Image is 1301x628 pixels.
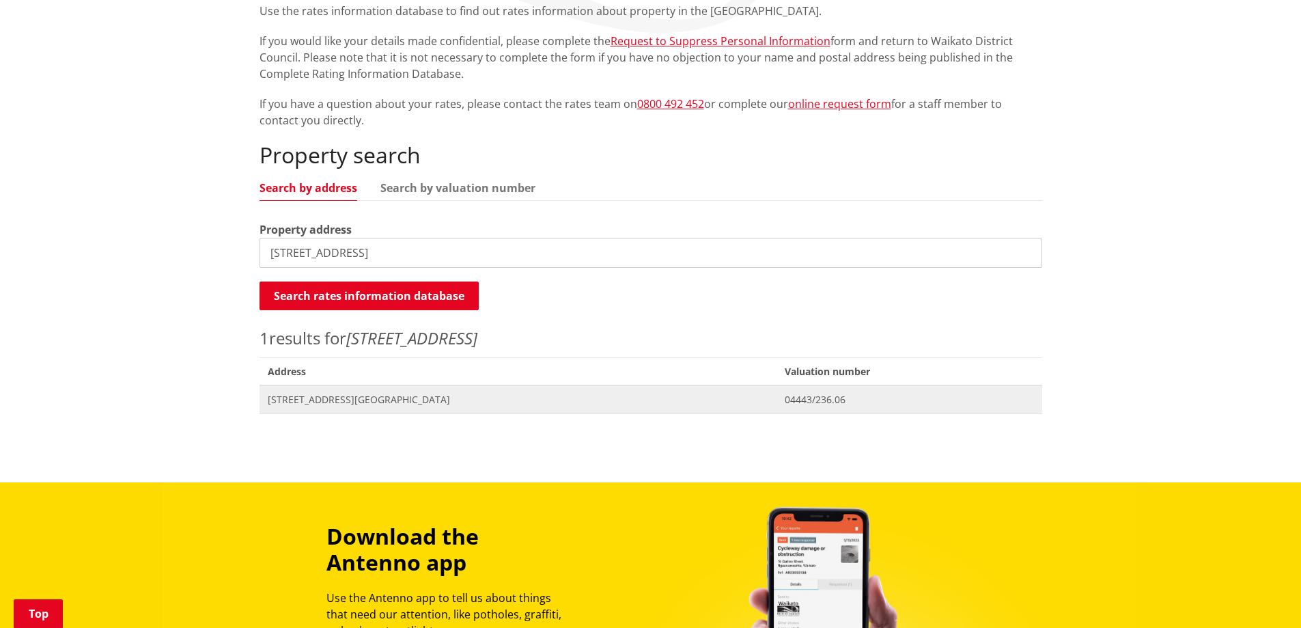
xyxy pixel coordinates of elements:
button: Search rates information database [260,282,479,310]
iframe: Messenger Launcher [1238,571,1287,620]
a: 0800 492 452 [637,96,704,111]
a: online request form [788,96,891,111]
a: Top [14,599,63,628]
label: Property address [260,221,352,238]
a: Search by valuation number [380,182,535,193]
span: [STREET_ADDRESS][GEOGRAPHIC_DATA] [268,393,769,407]
span: 04443/236.06 [785,393,1033,407]
input: e.g. Duke Street NGARUAWAHIA [260,238,1042,268]
p: If you have a question about your rates, please contact the rates team on or complete our for a s... [260,96,1042,128]
p: Use the rates information database to find out rates information about property in the [GEOGRAPHI... [260,3,1042,19]
em: [STREET_ADDRESS] [346,327,477,349]
p: If you would like your details made confidential, please complete the form and return to Waikato ... [260,33,1042,82]
a: Request to Suppress Personal Information [611,33,830,49]
h2: Property search [260,142,1042,168]
span: 1 [260,327,269,349]
a: Search by address [260,182,357,193]
h3: Download the Antenno app [326,523,574,576]
p: results for [260,326,1042,351]
span: Address [260,357,777,385]
a: [STREET_ADDRESS][GEOGRAPHIC_DATA] 04443/236.06 [260,385,1042,413]
span: Valuation number [777,357,1041,385]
